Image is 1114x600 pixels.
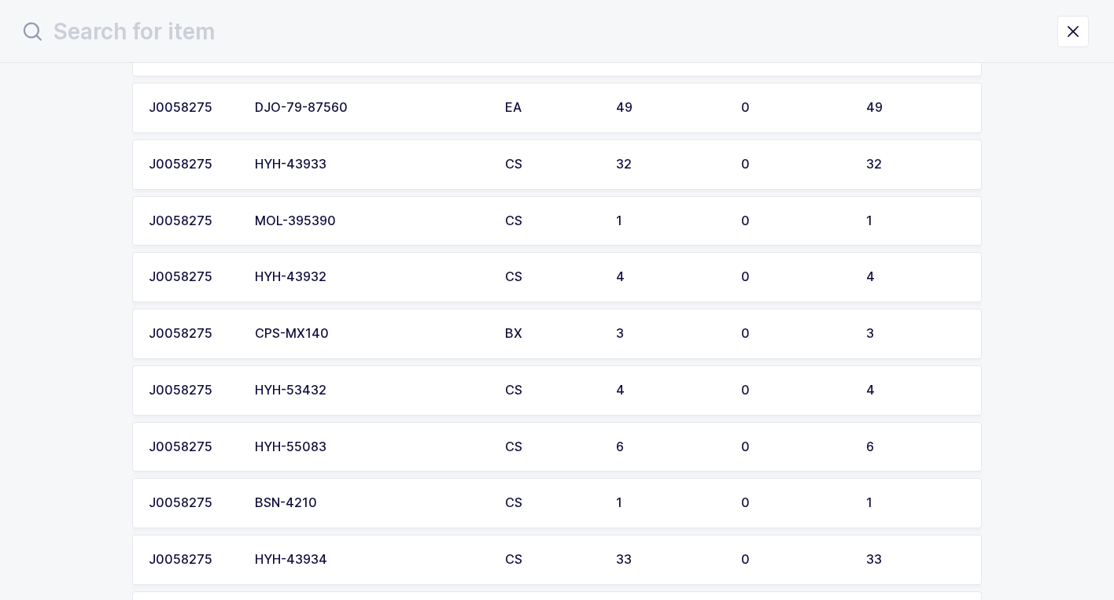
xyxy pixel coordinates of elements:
div: MOL-395390 [255,214,486,228]
div: 0 [741,157,847,172]
div: J0058275 [149,157,236,172]
div: J0058275 [149,383,236,398]
div: 3 [866,327,965,341]
button: close drawer [1057,16,1089,47]
div: 0 [741,270,847,284]
div: HYH-53432 [255,383,486,398]
div: 33 [866,553,965,567]
div: CS [505,157,597,172]
div: HYH-43933 [255,157,486,172]
div: 0 [741,327,847,341]
div: J0058275 [149,440,236,454]
div: 32 [866,157,965,172]
input: Search for item [19,13,1057,50]
div: 6 [866,440,965,454]
div: CS [505,214,597,228]
div: EA [505,101,597,115]
div: HYH-55083 [255,440,486,454]
div: CS [505,440,597,454]
div: CPS-MX140 [255,327,486,341]
div: 33 [616,553,722,567]
div: 4 [866,383,965,398]
div: 1 [616,496,722,510]
div: J0058275 [149,327,236,341]
div: DJO-79-87560 [255,101,486,115]
div: 6 [616,440,722,454]
div: J0058275 [149,101,236,115]
div: 1 [616,214,722,228]
div: 49 [866,101,965,115]
div: 0 [741,101,847,115]
div: 1 [866,214,965,228]
div: CS [505,270,597,284]
div: 49 [616,101,722,115]
div: 1 [866,496,965,510]
div: BSN-4210 [255,496,486,510]
div: 0 [741,383,847,398]
div: CS [505,496,597,510]
div: HYH-43934 [255,553,486,567]
div: 4 [616,270,722,284]
div: 0 [741,214,847,228]
div: HYH-43932 [255,270,486,284]
div: 0 [741,553,847,567]
div: 4 [616,383,722,398]
div: J0058275 [149,553,236,567]
div: J0058275 [149,214,236,228]
div: CS [505,383,597,398]
div: J0058275 [149,496,236,510]
div: 0 [741,440,847,454]
div: 0 [741,496,847,510]
div: 32 [616,157,722,172]
div: J0058275 [149,270,236,284]
div: 4 [866,270,965,284]
div: BX [505,327,597,341]
div: 3 [616,327,722,341]
div: CS [505,553,597,567]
